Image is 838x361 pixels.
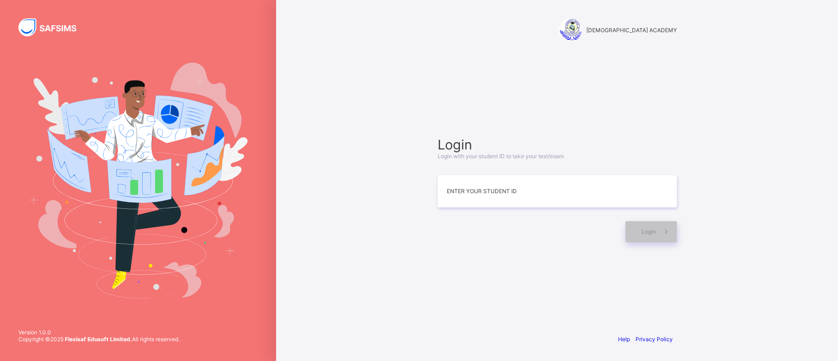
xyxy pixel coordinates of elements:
span: Login with your student ID to take your test/exam [438,153,564,160]
span: Login [642,228,656,235]
img: Hero Image [29,63,248,298]
span: Login [438,137,677,153]
strong: Flexisaf Edusoft Limited. [65,336,132,343]
span: [DEMOGRAPHIC_DATA] ACADEMY [586,27,677,34]
span: Version 1.0.0 [18,329,179,336]
span: Copyright © 2025 All rights reserved. [18,336,179,343]
img: SAFSIMS Logo [18,18,87,36]
a: Help [618,336,630,343]
a: Privacy Policy [636,336,673,343]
